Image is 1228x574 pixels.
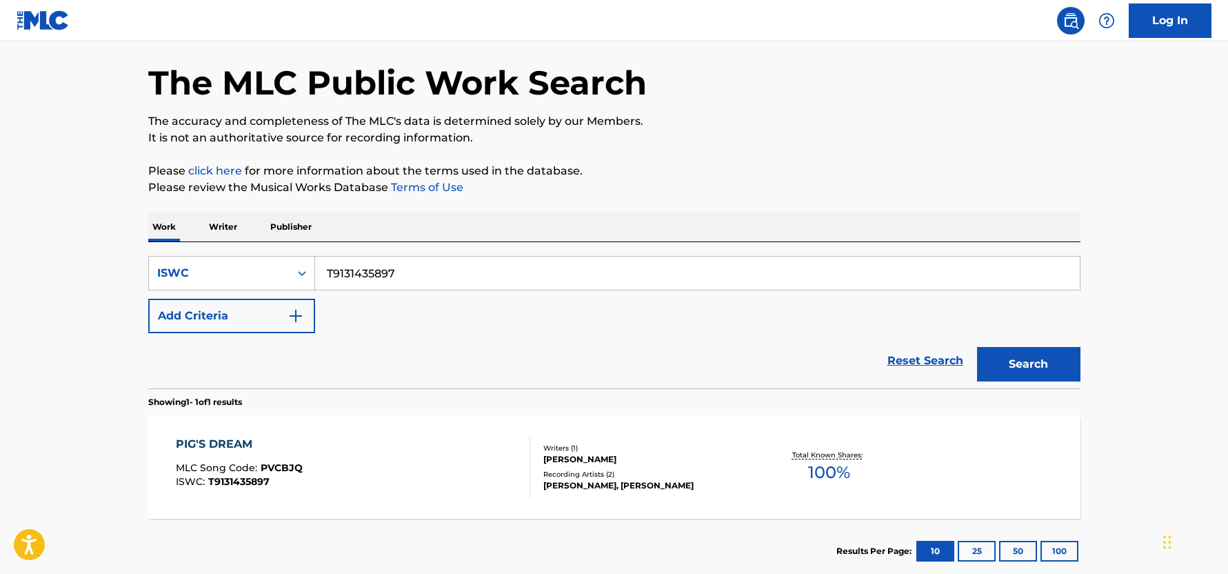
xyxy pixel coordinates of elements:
p: Total Known Shares: [792,450,866,460]
button: 100 [1040,541,1078,562]
span: PVCBJQ [261,462,303,474]
p: Writer [205,212,241,241]
img: help [1098,12,1115,29]
div: [PERSON_NAME], [PERSON_NAME] [543,479,752,492]
div: [PERSON_NAME] [543,453,752,466]
button: 10 [916,541,954,562]
p: Please review the Musical Works Database [148,179,1080,196]
p: Work [148,212,180,241]
div: Recording Artists ( 2 ) [543,469,752,479]
button: Add Criteria [148,299,315,333]
a: Reset Search [880,346,970,376]
iframe: Chat Widget [1159,508,1228,574]
p: Results Per Page: [836,545,915,557]
div: PIG'S DREAM [176,436,303,453]
button: Search [977,347,1080,382]
span: ISWC : [176,475,208,488]
img: MLC Logo [17,10,70,30]
a: Terms of Use [388,181,463,194]
a: click here [188,164,242,177]
img: 9d2ae6d4665cec9f34b9.svg [288,308,304,324]
span: T9131435897 [208,475,270,488]
button: 50 [999,541,1037,562]
button: 25 [958,541,996,562]
a: Public Search [1057,7,1085,34]
p: Showing 1 - 1 of 1 results [148,396,242,408]
p: Please for more information about the terms used in the database. [148,163,1080,179]
span: MLC Song Code : [176,462,261,474]
p: The accuracy and completeness of The MLC's data is determined solely by our Members. [148,113,1080,130]
span: 100 % [808,460,850,485]
a: Log In [1129,3,1211,38]
div: Help [1093,7,1120,34]
h1: The MLC Public Work Search [148,62,647,103]
a: PIG'S DREAMMLC Song Code:PVCBJQISWC:T9131435897Writers (1)[PERSON_NAME]Recording Artists (2)[PERS... [148,415,1080,519]
form: Search Form [148,256,1080,388]
p: Publisher [266,212,316,241]
img: search [1063,12,1079,29]
p: It is not an authoritative source for recording information. [148,130,1080,146]
div: Writers ( 1 ) [543,443,752,453]
div: ISWC [157,265,281,281]
div: Drag [1163,522,1171,563]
